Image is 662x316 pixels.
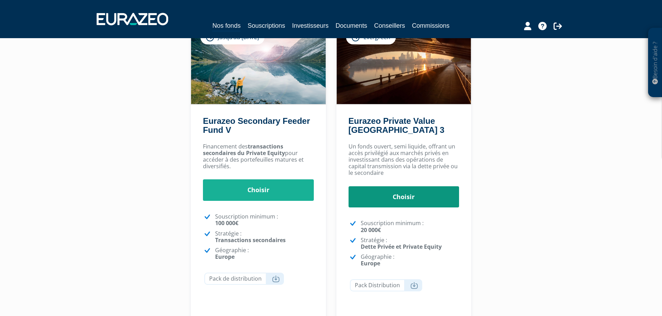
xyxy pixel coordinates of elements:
[203,143,314,170] p: Financement des pour accéder à des portefeuilles matures et diversifiés.
[97,13,168,25] img: 1732889491-logotype_eurazeo_blanc_rvb.png
[247,21,285,31] a: Souscriptions
[191,23,326,104] img: Eurazeo Secondary Feeder Fund V
[212,21,240,32] a: Nos fonds
[292,21,328,31] a: Investisseurs
[336,21,367,31] a: Documents
[361,243,442,250] strong: Dette Privée et Private Equity
[215,219,238,227] strong: 100 000€
[203,143,285,157] strong: transactions secondaires du Private Equity
[412,21,450,31] a: Commissions
[215,247,314,260] p: Géographie :
[361,220,459,233] p: Souscription minimum :
[215,236,286,244] strong: Transactions secondaires
[203,179,314,201] a: Choisir
[349,116,444,135] a: Eurazeo Private Value [GEOGRAPHIC_DATA] 3
[350,279,422,291] a: Pack Distribution
[361,254,459,267] p: Géographie :
[361,237,459,250] p: Stratégie :
[215,230,314,244] p: Stratégie :
[374,21,405,31] a: Conseillers
[215,213,314,227] p: Souscription minimum :
[204,273,284,285] a: Pack de distribution
[337,23,471,104] img: Eurazeo Private Value Europe 3
[349,186,459,208] a: Choisir
[361,259,380,267] strong: Europe
[651,32,659,94] p: Besoin d'aide ?
[215,253,235,261] strong: Europe
[349,143,459,177] p: Un fonds ouvert, semi liquide, offrant un accès privilégié aux marchés privés en investissant dan...
[203,116,310,135] a: Eurazeo Secondary Feeder Fund V
[361,226,381,234] strong: 20 000€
